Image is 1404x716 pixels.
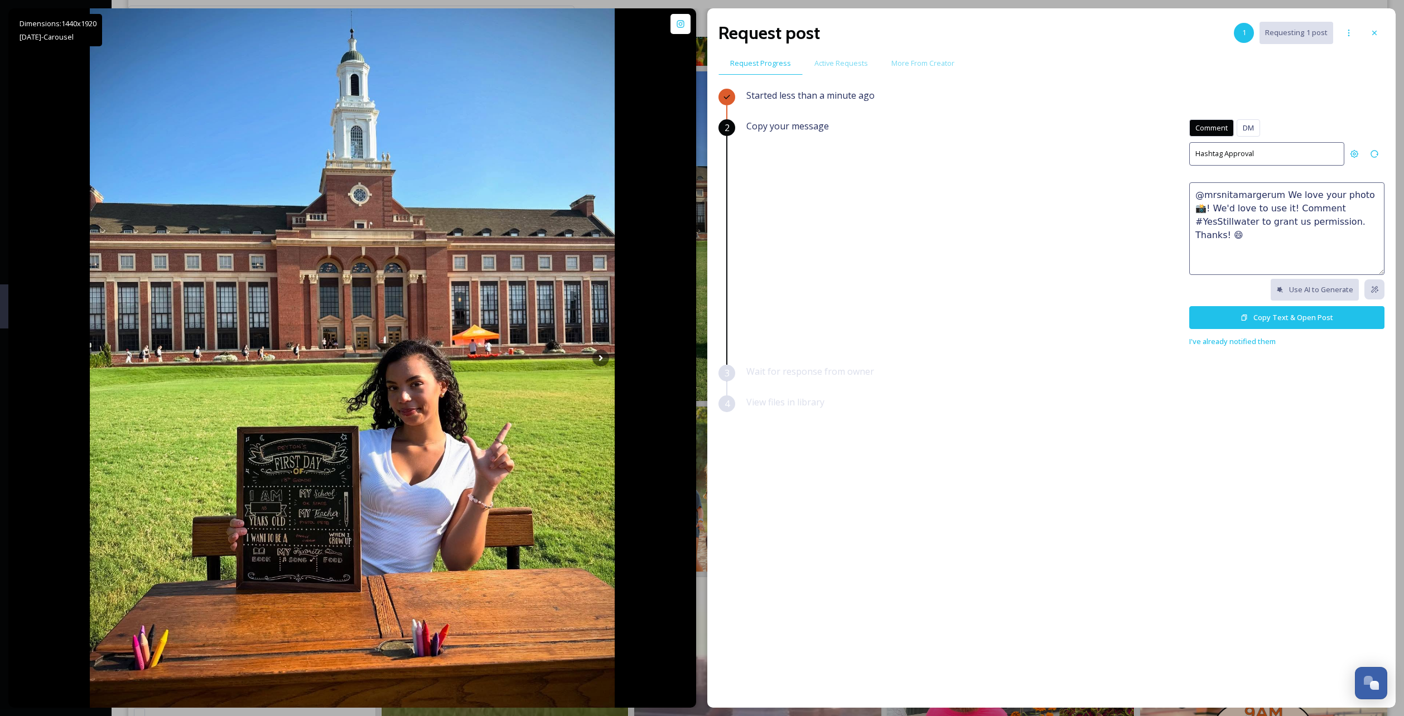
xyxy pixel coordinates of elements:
[718,20,820,46] h2: Request post
[1189,336,1276,346] span: I've already notified them
[1242,27,1246,38] span: 1
[1189,306,1384,329] button: Copy Text & Open Post
[20,32,74,42] span: [DATE] - Carousel
[1195,123,1228,133] span: Comment
[725,366,730,380] span: 3
[90,8,615,708] img: This momma is radiating joy and a touch of nervous excitement for our girl! The weekend updates h...
[1260,22,1333,43] button: Requesting 1 post
[814,58,868,69] span: Active Requests
[730,58,791,69] span: Request Progress
[20,18,97,28] span: Dimensions: 1440 x 1920
[1271,279,1359,301] button: Use AI to Generate
[746,119,829,133] span: Copy your message
[746,89,875,101] span: Started less than a minute ago
[1243,123,1254,133] span: DM
[891,58,954,69] span: More From Creator
[746,396,824,408] span: View files in library
[725,397,730,410] span: 4
[725,121,730,134] span: 2
[1355,667,1387,699] button: Open Chat
[1189,182,1384,275] textarea: @mrsnitamargerum We love your photo 📸! We'd love to use it! Comment #YesStillwater to grant us pe...
[1195,148,1254,159] span: Hashtag Approval
[746,365,874,378] span: Wait for response from owner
